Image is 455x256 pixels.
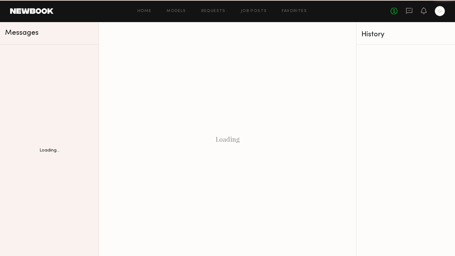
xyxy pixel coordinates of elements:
[137,9,152,13] a: Home
[361,31,450,38] div: History
[201,9,226,13] a: Requests
[99,22,356,256] div: Loading
[167,9,186,13] a: Models
[282,9,307,13] a: Favorites
[241,9,267,13] a: Job Posts
[39,148,59,153] div: Loading...
[5,29,39,37] span: Messages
